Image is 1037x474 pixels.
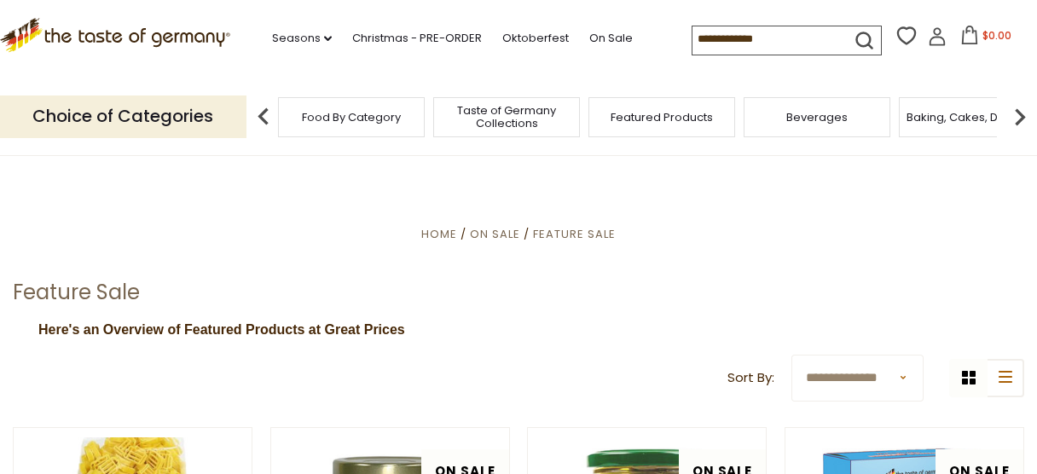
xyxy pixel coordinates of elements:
a: Christmas - PRE-ORDER [352,29,482,48]
h1: Feature Sale [13,280,140,305]
a: Home [421,226,457,242]
a: Feature Sale [533,226,616,242]
a: On Sale [470,226,520,242]
img: next arrow [1003,100,1037,134]
button: $0.00 [950,26,1023,51]
a: On Sale [589,29,633,48]
span: Here's an Overview of Featured Products at Great Prices [38,322,405,337]
a: Seasons [272,29,332,48]
a: Featured Products [611,111,713,124]
img: previous arrow [246,100,281,134]
a: Beverages [786,111,848,124]
a: Taste of Germany Collections [438,104,575,130]
a: Oktoberfest [502,29,569,48]
a: Food By Category [302,111,401,124]
span: $0.00 [982,28,1011,43]
label: Sort By: [727,367,774,389]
